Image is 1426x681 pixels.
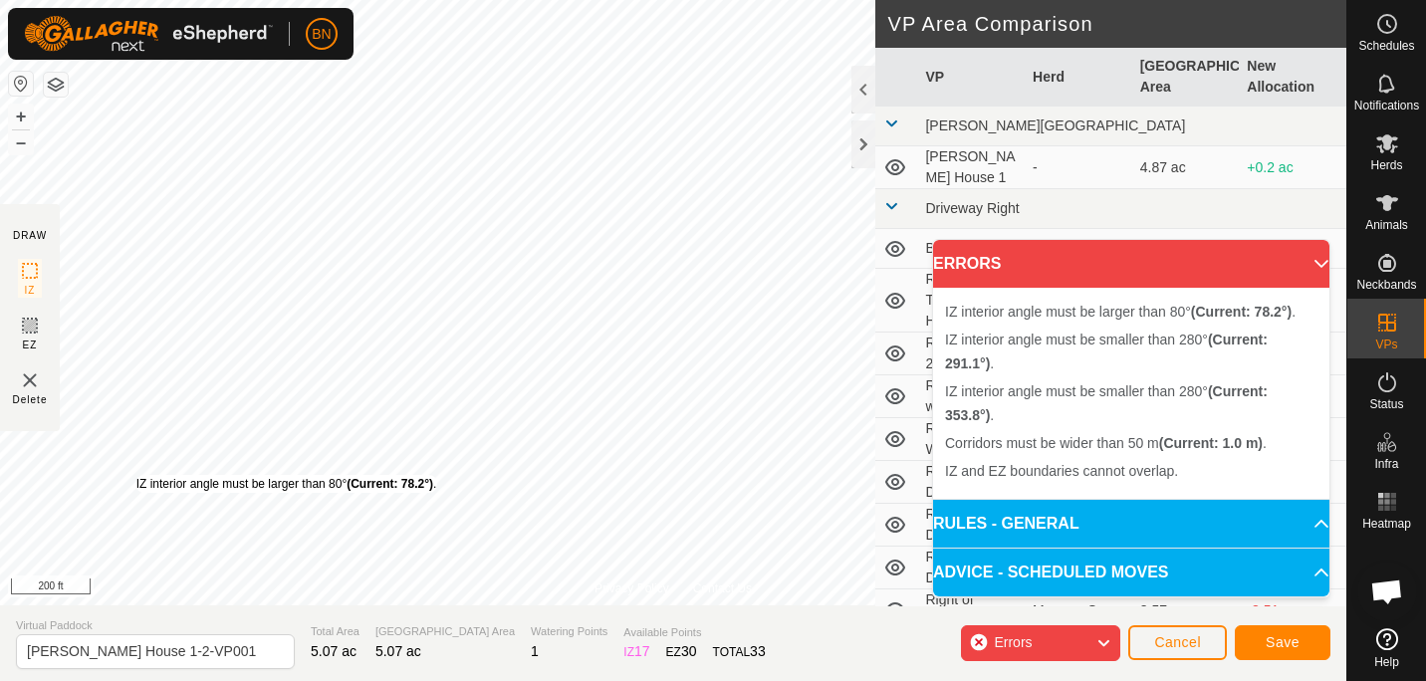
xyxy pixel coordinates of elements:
span: 17 [634,643,650,659]
div: TOTAL [713,641,766,662]
p-accordion-header: ADVICE - SCHEDULED MOVES [933,549,1329,596]
td: Bank Barn 1-2 [917,229,1025,269]
div: IZ interior angle must be larger than 80° . [136,475,437,493]
div: - [1033,157,1124,178]
button: Cancel [1128,625,1227,660]
p-accordion-content: ERRORS [933,288,1329,499]
span: 33 [750,643,766,659]
a: Privacy Policy [594,579,669,597]
a: Help [1347,620,1426,676]
td: Right Drive 1-2 [917,333,1025,375]
button: + [9,105,33,128]
span: 5.07 ac [375,643,421,659]
span: Driveway Right [925,200,1019,216]
b: (Current: 78.2°) [347,477,433,491]
span: [PERSON_NAME][GEOGRAPHIC_DATA] [925,117,1185,133]
p-accordion-header: ERRORS [933,240,1329,288]
div: - [1033,238,1124,259]
b: (Current: 78.2°) [1191,304,1292,320]
button: – [9,130,33,154]
button: Map Layers [44,73,68,97]
span: 1 [531,643,539,659]
span: IZ and EZ boundaries cannot overlap. [945,463,1178,479]
span: Errors [994,634,1032,650]
span: Delete [13,392,48,407]
td: [PERSON_NAME] House 1 [917,146,1025,189]
span: Save [1266,634,1300,650]
span: Animals [1365,219,1408,231]
button: Reset Map [9,72,33,96]
div: IZ [623,641,649,662]
span: RULES - GENERAL [933,512,1079,536]
span: IZ interior angle must be smaller than 280° . [945,383,1268,423]
div: Momma Cows [1033,600,1124,621]
td: 4.87 ac [1132,146,1240,189]
span: BN [312,24,331,45]
td: 13.57 ac [1132,229,1240,269]
span: Help [1374,656,1399,668]
th: [GEOGRAPHIC_DATA] Area [1132,48,1240,107]
span: VPs [1375,339,1397,350]
span: IZ interior angle must be smaller than 280° . [945,332,1268,371]
span: Corridors must be wider than 50 m . [945,435,1267,451]
td: +0.2 ac [1239,146,1346,189]
b: (Current: 1.0 m) [1159,435,1263,451]
span: Schedules [1358,40,1414,52]
h2: VP Area Comparison [887,12,1346,36]
span: 30 [681,643,697,659]
div: Open chat [1357,562,1417,621]
button: Save [1235,625,1330,660]
img: Gallagher Logo [24,16,273,52]
span: IZ interior angle must be larger than 80° . [945,304,1296,320]
td: Right of Driveway 4- 5 [917,589,1025,632]
div: DRAW [13,228,47,243]
td: Right of Driveway 2b [917,461,1025,504]
td: Right Drive 1- Tobacco Barn Hay [917,269,1025,333]
td: Right of Driveway 4- [917,547,1025,589]
span: [GEOGRAPHIC_DATA] Area [375,623,515,640]
div: EZ [666,641,697,662]
span: Herds [1370,159,1402,171]
td: Right Drive Way 2 [917,418,1025,461]
span: Cancel [1154,634,1201,650]
span: Infra [1374,458,1398,470]
span: Notifications [1354,100,1419,112]
span: Virtual Paddock [16,617,295,634]
span: ADVICE - SCHEDULED MOVES [933,561,1168,584]
span: EZ [23,338,38,352]
td: Right of Driveway 3 [917,504,1025,547]
span: Watering Points [531,623,607,640]
span: 5.07 ac [311,643,356,659]
span: Available Points [623,624,765,641]
p-accordion-header: RULES - GENERAL [933,500,1329,548]
span: IZ [25,283,36,298]
td: Right Drive way 1 [917,375,1025,418]
span: Total Area [311,623,359,640]
th: Herd [1025,48,1132,107]
th: New Allocation [1239,48,1346,107]
td: -8.5 ac [1239,229,1346,269]
span: Heatmap [1362,518,1411,530]
a: Contact Us [693,579,752,597]
span: ERRORS [933,252,1001,276]
img: VP [18,368,42,392]
th: VP [917,48,1025,107]
span: Status [1369,398,1403,410]
span: Neckbands [1356,279,1416,291]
